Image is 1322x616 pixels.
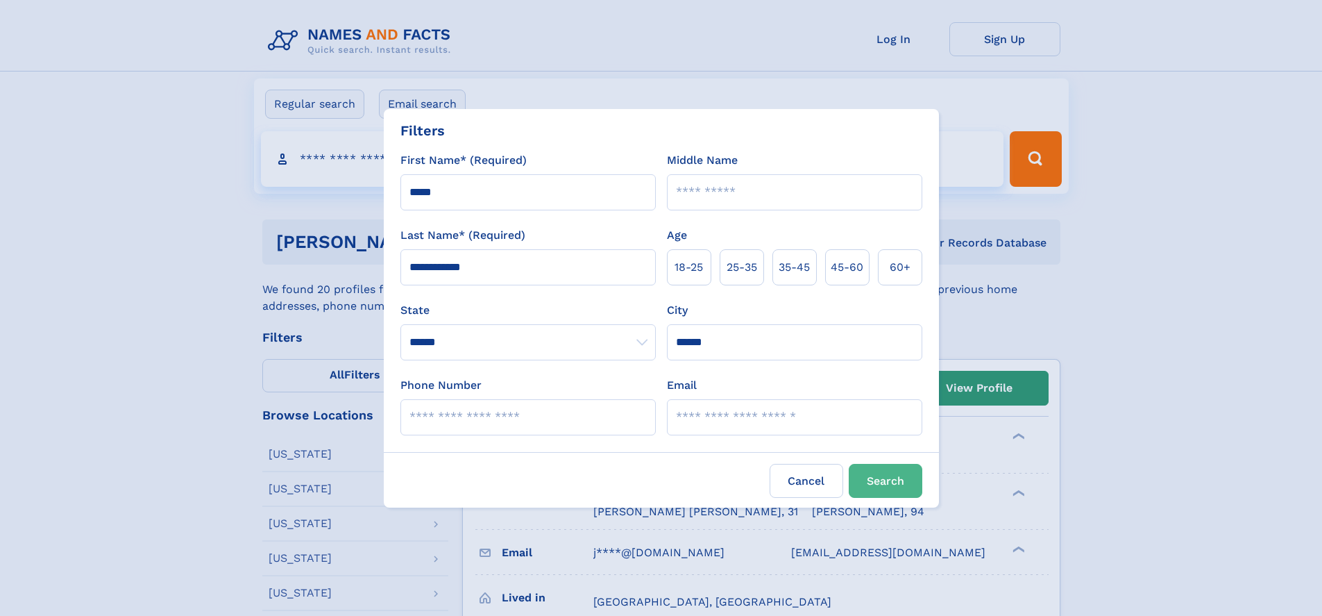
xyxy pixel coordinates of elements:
[667,302,688,319] label: City
[400,227,525,244] label: Last Name* (Required)
[400,377,482,394] label: Phone Number
[849,464,922,498] button: Search
[400,302,656,319] label: State
[831,259,863,276] span: 45‑60
[400,152,527,169] label: First Name* (Required)
[667,377,697,394] label: Email
[779,259,810,276] span: 35‑45
[667,227,687,244] label: Age
[727,259,757,276] span: 25‑35
[770,464,843,498] label: Cancel
[675,259,703,276] span: 18‑25
[667,152,738,169] label: Middle Name
[400,120,445,141] div: Filters
[890,259,910,276] span: 60+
